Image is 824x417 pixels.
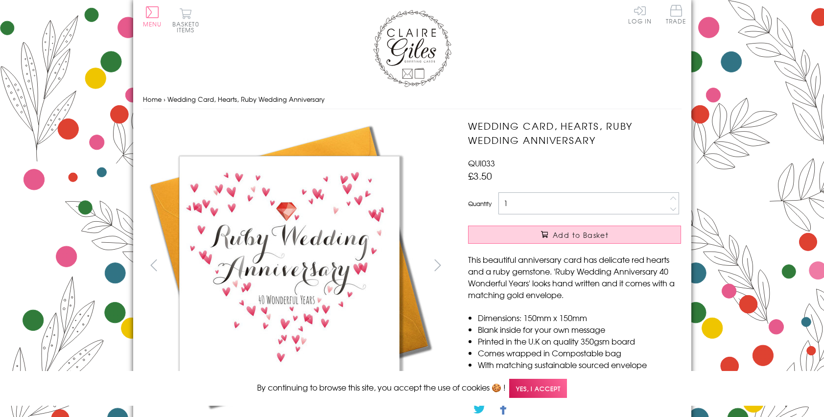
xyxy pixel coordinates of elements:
li: With matching sustainable sourced envelope [478,359,681,371]
span: 0 items [177,20,199,34]
button: Add to Basket [468,226,681,244]
li: Dimensions: 150mm x 150mm [478,312,681,324]
label: Quantity [468,199,492,208]
button: next [426,254,448,276]
span: › [164,94,165,104]
li: Blank inside for your own message [478,324,681,335]
span: Trade [666,5,686,24]
li: Printed in the U.K on quality 350gsm board [478,335,681,347]
span: Wedding Card, Hearts, Ruby Wedding Anniversary [167,94,325,104]
button: Basket0 items [172,8,199,33]
nav: breadcrumbs [143,90,682,110]
a: Home [143,94,162,104]
a: Log In [628,5,652,24]
a: Trade [666,5,686,26]
span: Yes, I accept [509,379,567,398]
h1: Wedding Card, Hearts, Ruby Wedding Anniversary [468,119,681,147]
span: Menu [143,20,162,28]
button: prev [143,254,165,276]
img: Wedding Card, Hearts, Ruby Wedding Anniversary [143,119,437,413]
span: QUI033 [468,157,495,169]
p: This beautiful anniversary card has delicate red hearts and a ruby gemstone. 'Ruby Wedding Annive... [468,254,681,301]
span: £3.50 [468,169,492,183]
span: Add to Basket [553,230,609,240]
li: Comes wrapped in Compostable bag [478,347,681,359]
button: Menu [143,6,162,27]
img: Claire Giles Greetings Cards [373,10,451,87]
